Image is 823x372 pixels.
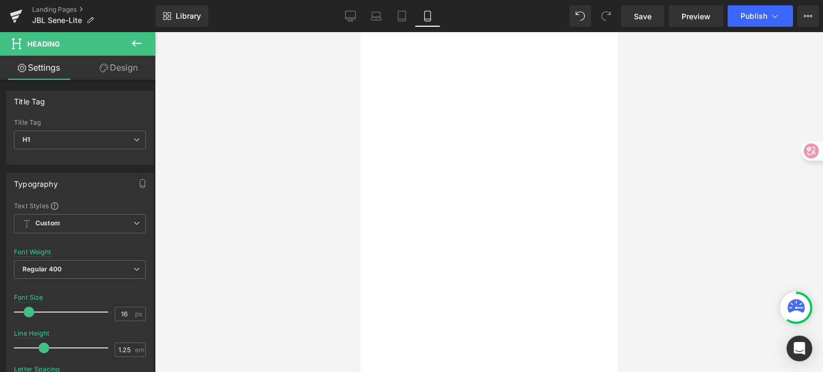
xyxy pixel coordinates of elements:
[570,5,591,27] button: Undo
[787,336,812,361] div: Open Intercom Messenger
[338,5,363,27] a: Desktop
[135,346,144,353] span: em
[363,5,389,27] a: Laptop
[595,5,617,27] button: Redo
[14,330,49,337] div: Line Height
[32,5,155,14] a: Landing Pages
[415,5,440,27] a: Mobile
[728,5,793,27] button: Publish
[35,219,60,228] b: Custom
[740,12,767,20] span: Publish
[80,56,158,80] a: Design
[669,5,723,27] a: Preview
[14,294,43,301] div: Font Size
[32,16,82,25] span: JBL Sene-Lite
[23,265,62,273] b: Regular 400
[155,5,208,27] a: New Library
[14,173,58,188] div: Typography
[14,119,146,126] div: Title Tag
[634,11,652,22] span: Save
[682,11,710,22] span: Preview
[27,40,60,48] span: Heading
[14,201,146,210] div: Text Styles
[135,310,144,317] span: px
[176,11,201,21] span: Library
[23,135,30,143] b: H1
[389,5,415,27] a: Tablet
[797,5,819,27] button: More
[14,91,46,106] div: Title Tag
[14,248,51,256] div: Font Weight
